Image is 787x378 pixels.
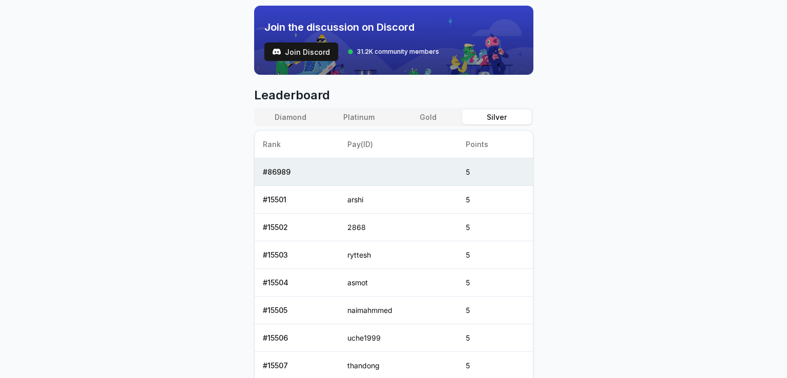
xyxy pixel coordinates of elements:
[393,110,462,124] button: Gold
[458,297,532,324] td: 5
[256,110,325,124] button: Diamond
[325,110,393,124] button: Platinum
[255,269,340,297] td: # 15504
[458,158,532,186] td: 5
[254,6,533,75] img: discord_banner
[255,241,340,269] td: # 15503
[273,48,281,56] img: test
[458,214,532,241] td: 5
[255,214,340,241] td: # 15502
[264,20,439,34] span: Join the discussion on Discord
[255,158,340,186] td: # 86989
[255,131,340,158] th: Rank
[339,297,458,324] td: naimahmmed
[458,241,532,269] td: 5
[339,214,458,241] td: 2868
[255,297,340,324] td: # 15505
[458,186,532,214] td: 5
[462,110,531,124] button: Silver
[339,186,458,214] td: arshi
[254,87,533,103] span: Leaderboard
[264,43,338,61] button: Join Discord
[255,186,340,214] td: # 15501
[458,269,532,297] td: 5
[264,43,338,61] a: testJoin Discord
[339,241,458,269] td: ryttesh
[339,269,458,297] td: asmot
[255,324,340,352] td: # 15506
[339,324,458,352] td: uche1999
[339,131,458,158] th: Pay(ID)
[285,47,330,57] span: Join Discord
[357,48,439,56] span: 31.2K community members
[458,324,532,352] td: 5
[458,131,532,158] th: Points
